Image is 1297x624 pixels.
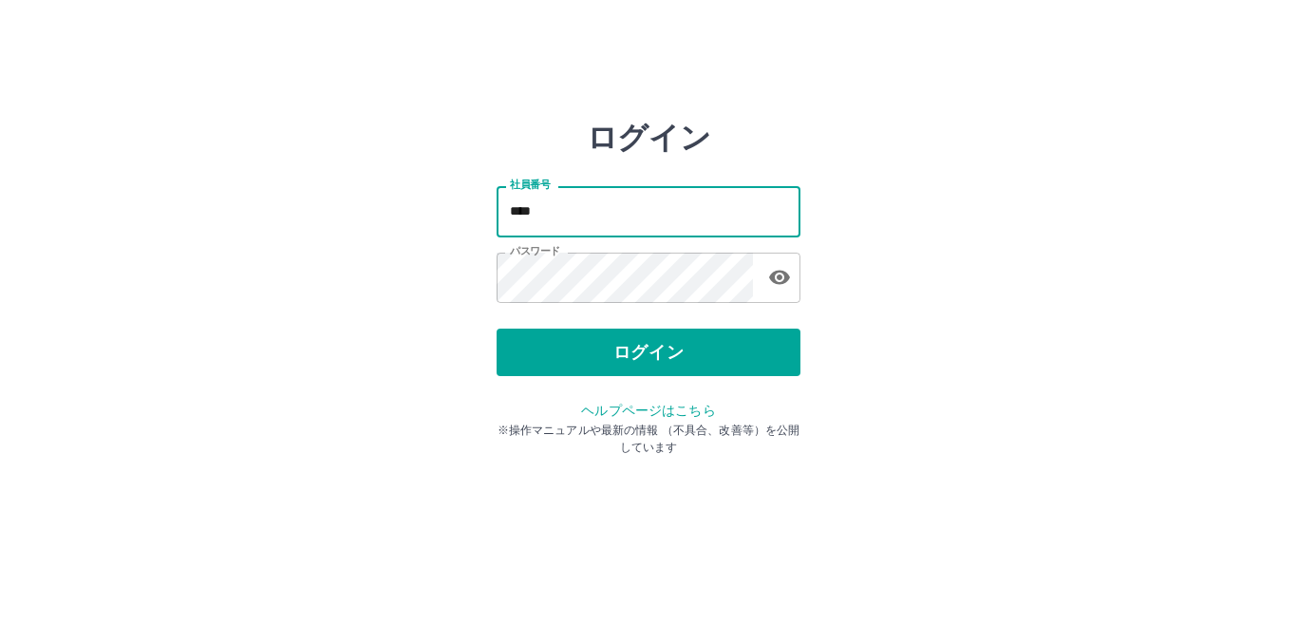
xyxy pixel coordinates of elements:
[581,403,715,418] a: ヘルプページはこちら
[587,120,711,156] h2: ログイン
[497,329,800,376] button: ログイン
[497,422,800,456] p: ※操作マニュアルや最新の情報 （不具合、改善等）を公開しています
[510,244,560,258] label: パスワード
[510,178,550,192] label: 社員番号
